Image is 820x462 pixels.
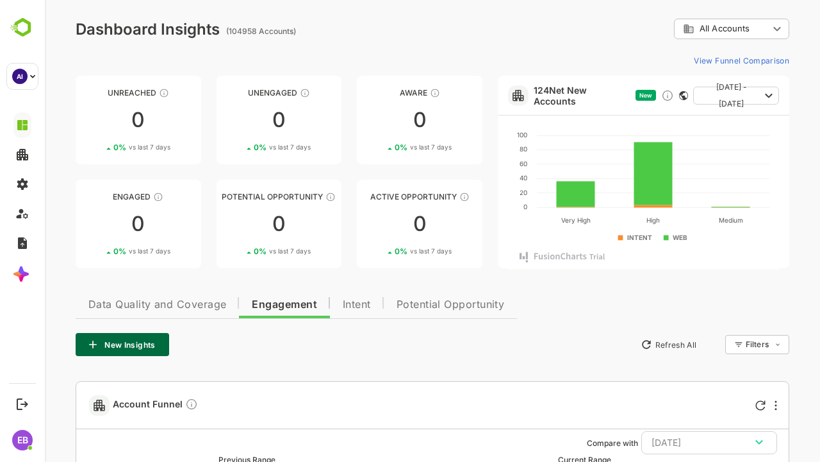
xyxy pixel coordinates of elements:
[472,131,482,139] text: 100
[31,20,175,38] div: Dashboard Insights
[489,85,586,107] a: 124Net New Accounts
[648,87,734,105] button: [DATE] - [DATE]
[655,24,705,33] span: All Accounts
[602,216,615,225] text: High
[31,110,156,130] div: 0
[209,142,266,152] div: 0 %
[172,88,297,98] div: Unengaged
[312,110,438,130] div: 0
[700,333,744,356] div: Filters
[312,76,438,164] a: AwareThese accounts have just entered the buying cycle and need further nurturing00%vs last 7 days
[475,160,482,167] text: 60
[590,334,657,355] button: Refresh All
[414,192,425,202] div: These accounts have open opportunities which might be at any of the Sales Stages
[475,145,482,153] text: 80
[638,23,724,35] div: All Accounts
[312,214,438,234] div: 0
[365,246,407,256] span: vs last 7 days
[475,174,482,182] text: 40
[475,189,482,196] text: 20
[352,300,460,310] span: Potential Opportunity
[607,434,722,451] div: [DATE]
[209,246,266,256] div: 0 %
[69,246,126,256] div: 0 %
[710,400,721,411] div: Refresh
[13,395,31,413] button: Logout
[629,17,744,42] div: All Accounts
[140,398,153,413] div: Compare Funnel to any previous dates, and click on any plot in the current funnel to view the det...
[84,142,126,152] span: vs last 7 days
[281,192,291,202] div: These accounts are MQAs and can be passed on to Inside Sales
[31,88,156,98] div: Unreached
[634,91,643,100] div: This card does not support filter and segments
[298,300,326,310] span: Intent
[596,431,732,454] button: [DATE]
[385,88,395,98] div: These accounts have just entered the buying cycle and need further nurturing
[644,50,744,71] button: View Funnel Comparison
[31,192,156,201] div: Engaged
[542,438,593,448] ag: Compare with
[31,180,156,268] a: EngagedThese accounts are warm, further nurturing would qualify them to MQAs00%vs last 7 days
[350,142,407,152] div: 0 %
[616,89,629,102] div: Discover new ICP-fit accounts showing engagement — via intent surges, anonymous website visits, L...
[31,214,156,234] div: 0
[312,192,438,201] div: Active Opportunity
[224,142,266,152] span: vs last 7 days
[255,88,265,98] div: These accounts have not shown enough engagement and need nurturing
[207,300,272,310] span: Engagement
[31,333,124,356] button: New Insights
[108,192,119,202] div: These accounts are warm, further nurturing would qualify them to MQAs
[673,216,698,224] text: Medium
[350,246,407,256] div: 0 %
[701,339,724,349] div: Filters
[172,180,297,268] a: Potential OpportunityThese accounts are MQAs and can be passed on to Inside Sales00%vs last 7 days
[181,26,255,36] ag: (104958 Accounts)
[31,76,156,164] a: UnreachedThese accounts have not been engaged with for a defined time period00%vs last 7 days
[730,400,732,411] div: More
[172,214,297,234] div: 0
[68,398,153,413] span: Account Funnel
[84,246,126,256] span: vs last 7 days
[114,88,124,98] div: These accounts have not been engaged with for a defined time period
[172,110,297,130] div: 0
[12,430,33,450] div: EB
[69,142,126,152] div: 0 %
[312,180,438,268] a: Active OpportunityThese accounts have open opportunities which might be at any of the Sales Stage...
[365,142,407,152] span: vs last 7 days
[12,69,28,84] div: AI
[6,15,39,40] img: BambooboxLogoMark.f1c84d78b4c51b1a7b5f700c9845e183.svg
[516,216,545,225] text: Very High
[659,79,715,112] span: [DATE] - [DATE]
[312,88,438,98] div: Aware
[172,192,297,201] div: Potential Opportunity
[172,76,297,164] a: UnengagedThese accounts have not shown enough engagement and need nurturing00%vs last 7 days
[479,203,482,210] text: 0
[224,246,266,256] span: vs last 7 days
[44,300,181,310] span: Data Quality and Coverage
[594,92,607,99] span: New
